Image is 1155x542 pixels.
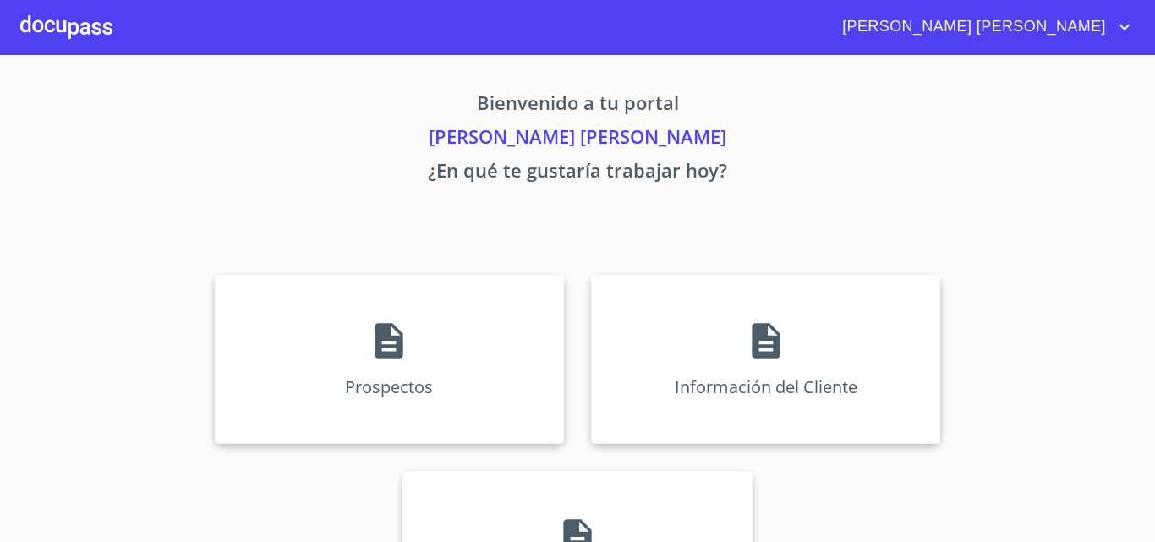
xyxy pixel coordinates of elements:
[829,14,1135,41] button: account of current user
[829,14,1114,41] span: [PERSON_NAME] [PERSON_NAME]
[57,156,1098,190] p: ¿En qué te gustaría trabajar hoy?
[57,123,1098,156] p: [PERSON_NAME] [PERSON_NAME]
[345,375,433,398] p: Prospectos
[675,375,857,398] p: Información del Cliente
[57,89,1098,123] p: Bienvenido a tu portal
